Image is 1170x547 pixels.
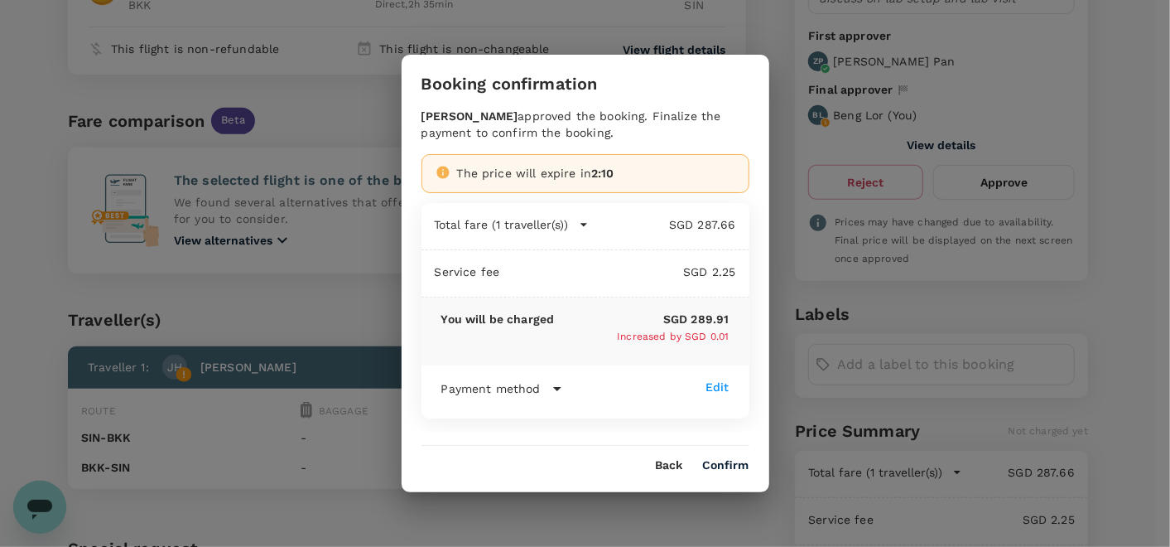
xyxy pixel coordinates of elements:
b: [PERSON_NAME] [421,109,518,123]
div: approved the booking. Finalize the payment to confirm the booking. [421,108,749,141]
p: Total fare (1 traveller(s)) [435,216,569,233]
p: Payment method [441,380,541,397]
p: SGD 289.91 [554,311,729,327]
button: Confirm [703,459,749,472]
button: Back [656,459,683,472]
button: Total fare (1 traveller(s)) [435,216,589,233]
div: The price will expire in [457,165,735,182]
span: Increased by SGD 0.01 [617,331,729,342]
span: 2:10 [591,167,614,180]
div: Edit [705,379,729,395]
h3: Booking confirmation [421,75,598,94]
p: SGD 2.25 [499,264,735,280]
p: You will be charged [441,311,555,327]
p: Service fee [435,264,500,280]
p: SGD 287.66 [589,216,736,233]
